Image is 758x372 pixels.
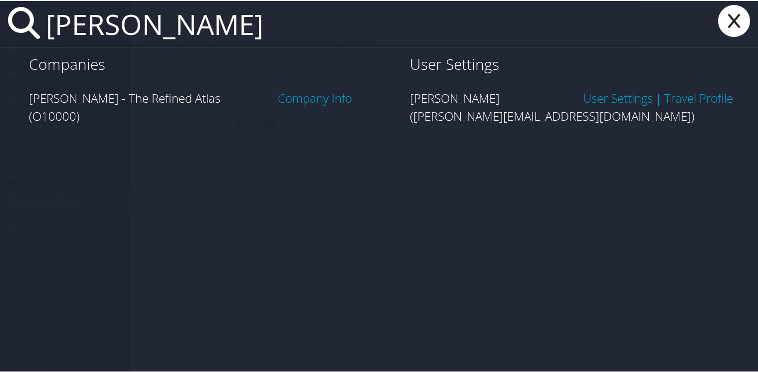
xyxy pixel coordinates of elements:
div: ([PERSON_NAME][EMAIL_ADDRESS][DOMAIN_NAME]) [410,106,733,124]
a: Company Info [278,89,352,105]
h1: Companies [29,53,352,74]
h1: User Settings [410,53,733,74]
div: (O10000) [29,106,352,124]
a: User Settings [583,89,653,105]
span: [PERSON_NAME] [410,89,500,105]
a: View OBT Profile [664,89,733,105]
span: [PERSON_NAME] - The Refined Atlas [29,89,220,105]
span: | [653,89,664,105]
